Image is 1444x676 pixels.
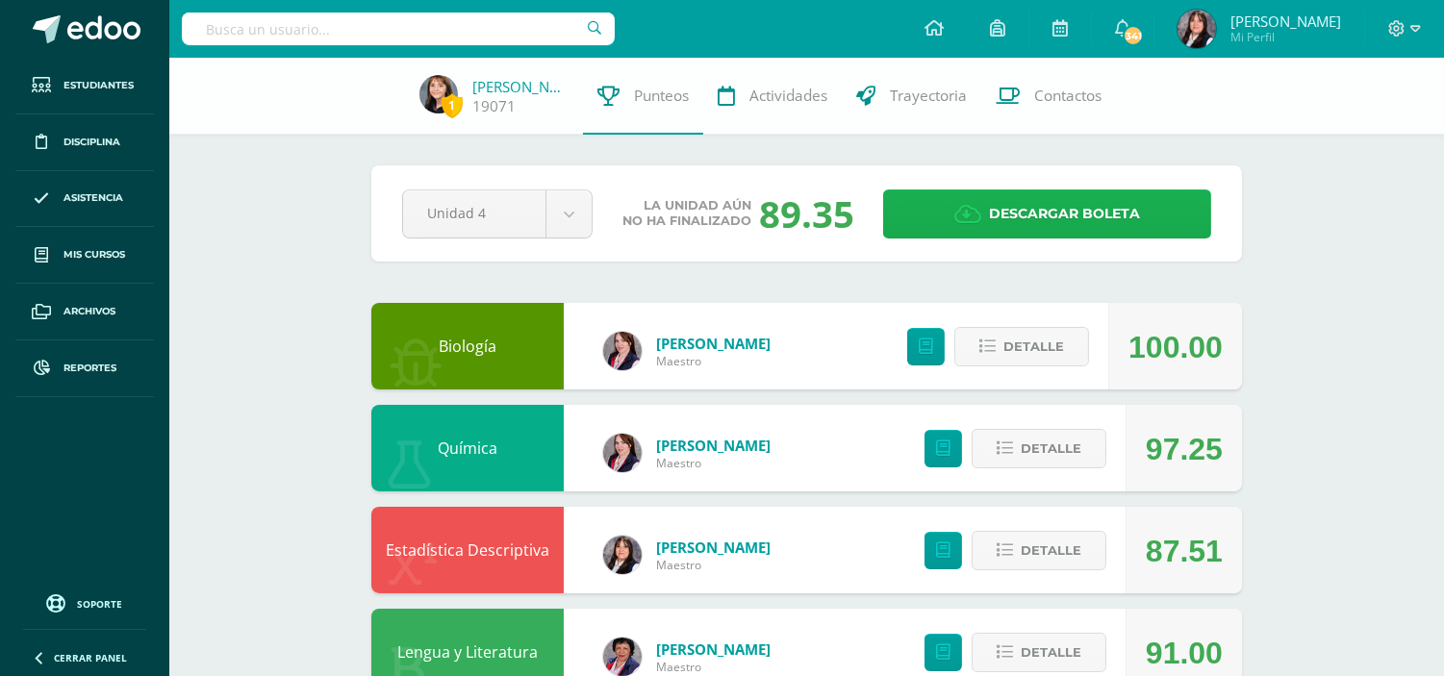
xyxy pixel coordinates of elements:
a: Reportes [15,340,154,397]
span: 1 [442,93,463,117]
span: Reportes [63,361,116,376]
button: Detalle [972,633,1106,672]
button: Detalle [972,531,1106,570]
span: Detalle [1021,533,1081,568]
div: 97.25 [1146,406,1223,492]
a: Disciplina [15,114,154,171]
button: Detalle [972,429,1106,468]
img: a67de8287cfd72052e2d4ae9d3b918b4.png [603,332,642,370]
span: Actividades [749,86,827,106]
img: 97f8099e6289341a6bd39b592ba140fc.png [603,536,642,574]
span: Soporte [78,597,123,611]
span: Archivos [63,304,115,319]
a: 19071 [472,96,516,116]
a: [PERSON_NAME] [656,436,771,455]
span: Detalle [1021,431,1081,466]
span: 341 [1123,25,1144,46]
span: Maestro [656,455,771,471]
input: Busca un usuario... [182,13,615,45]
a: Estudiantes [15,58,154,114]
span: La unidad aún no ha finalizado [622,198,751,229]
img: 3b45a564b887a0ac9b77d6386e5289b3.png [1178,10,1216,48]
img: 1b7238515202dd18d5dc13171514332e.png [419,75,458,113]
span: Asistencia [63,190,123,206]
span: Maestro [656,353,771,369]
span: Trayectoria [890,86,967,106]
img: a67de8287cfd72052e2d4ae9d3b918b4.png [603,434,642,472]
img: 548fc420e693341c90b132a4bde8510f.png [603,638,642,676]
div: Química [371,405,564,491]
span: Cerrar panel [54,651,127,664]
a: Soporte [23,589,146,615]
a: Mis cursos [15,227,154,284]
a: [PERSON_NAME] [656,639,771,659]
a: [PERSON_NAME] [472,77,569,96]
a: Asistencia [15,171,154,228]
span: Detalle [1003,329,1064,364]
span: Detalle [1021,635,1081,670]
a: Punteos [583,58,703,135]
span: Disciplina [63,135,120,150]
span: Descargar boleta [989,190,1140,238]
a: Contactos [981,58,1116,135]
span: Estudiantes [63,78,134,93]
div: Estadística Descriptiva [371,507,564,593]
span: Maestro [656,557,771,573]
a: Trayectoria [842,58,981,135]
div: 87.51 [1146,508,1223,594]
span: Unidad 4 [427,190,521,236]
a: [PERSON_NAME] [656,334,771,353]
a: Unidad 4 [403,190,592,238]
a: [PERSON_NAME] [656,538,771,557]
span: [PERSON_NAME] [1230,12,1341,31]
span: Mis cursos [63,247,125,263]
span: Maestro [656,659,771,675]
span: Punteos [634,86,689,106]
a: Descargar boleta [883,189,1211,238]
span: Mi Perfil [1230,29,1341,45]
div: Biología [371,303,564,389]
button: Detalle [954,327,1089,366]
span: Contactos [1034,86,1102,106]
a: Archivos [15,284,154,340]
a: Actividades [703,58,842,135]
div: 89.35 [759,188,854,238]
div: 100.00 [1128,304,1223,390]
